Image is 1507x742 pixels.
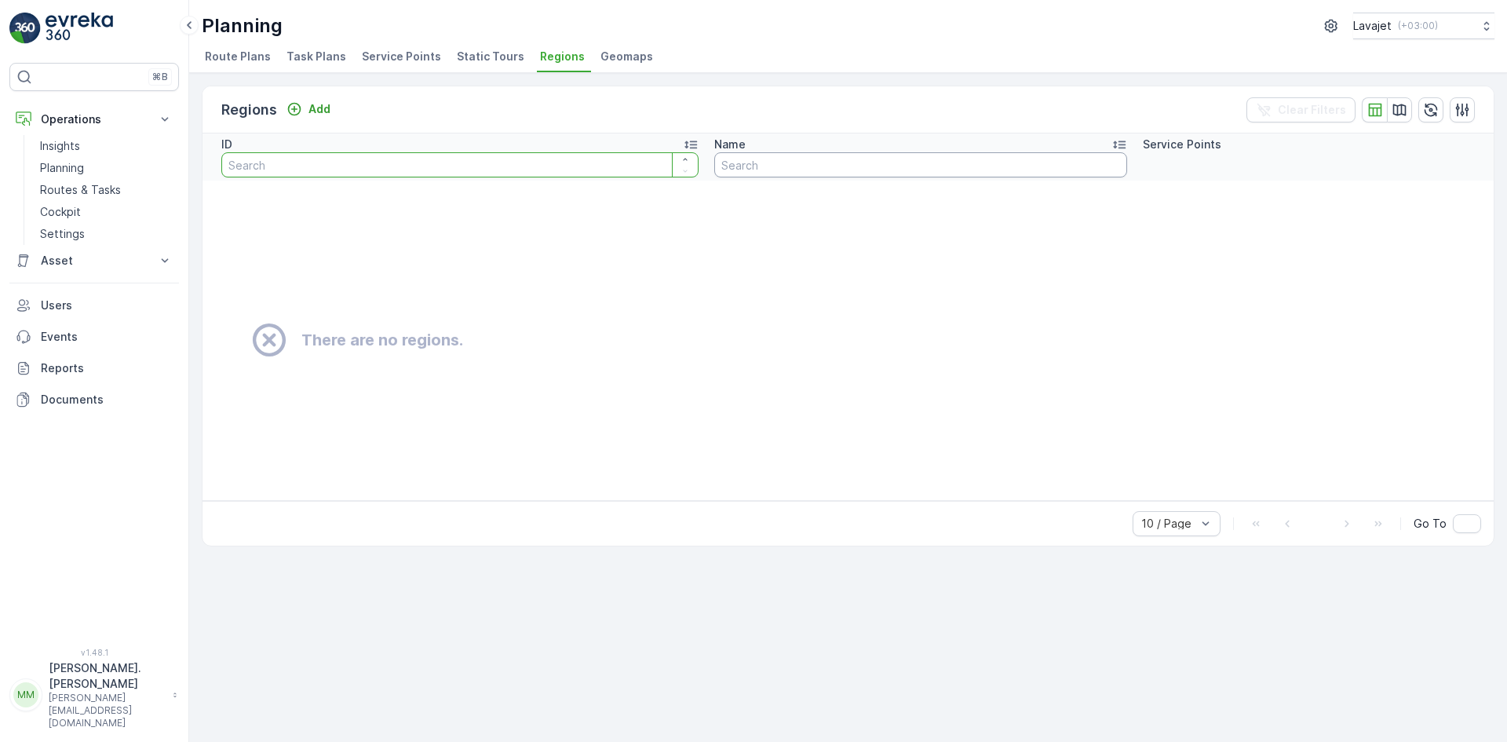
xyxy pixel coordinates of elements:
a: Planning [34,157,179,179]
a: Cockpit [34,201,179,223]
button: Add [280,100,337,119]
p: Settings [40,226,85,242]
p: Documents [41,392,173,408]
span: Go To [1414,516,1447,532]
p: Users [41,298,173,313]
p: [PERSON_NAME][EMAIL_ADDRESS][DOMAIN_NAME] [49,692,165,729]
a: Events [9,321,179,353]
button: Clear Filters [1246,97,1356,122]
a: Settings [34,223,179,245]
p: ID [221,137,232,152]
p: Operations [41,111,148,127]
p: Cockpit [40,204,81,220]
span: Geomaps [600,49,653,64]
h2: There are no regions. [301,328,463,352]
a: Insights [34,135,179,157]
span: Static Tours [457,49,524,64]
p: Insights [40,138,80,154]
p: Planning [202,13,283,38]
span: v 1.48.1 [9,648,179,657]
button: Operations [9,104,179,135]
p: Lavajet [1353,18,1392,34]
p: Name [714,137,746,152]
p: Service Points [1143,137,1221,152]
p: Planning [40,160,84,176]
button: Asset [9,245,179,276]
input: Search [221,152,699,177]
p: ⌘B [152,71,168,83]
span: Regions [540,49,585,64]
p: ( +03:00 ) [1398,20,1438,32]
p: Regions [221,99,277,121]
a: Reports [9,353,179,384]
span: Route Plans [205,49,271,64]
p: Events [41,329,173,345]
img: logo [9,13,41,44]
p: [PERSON_NAME].[PERSON_NAME] [49,660,165,692]
div: MM [13,682,38,707]
p: Routes & Tasks [40,182,121,198]
span: Service Points [362,49,441,64]
input: Search [714,152,1127,177]
a: Users [9,290,179,321]
button: Lavajet(+03:00) [1353,13,1494,39]
span: Task Plans [286,49,346,64]
a: Routes & Tasks [34,179,179,201]
p: Clear Filters [1278,102,1346,118]
p: Add [308,101,330,117]
p: Asset [41,253,148,269]
a: Documents [9,384,179,415]
button: MM[PERSON_NAME].[PERSON_NAME][PERSON_NAME][EMAIL_ADDRESS][DOMAIN_NAME] [9,660,179,729]
img: logo_light-DOdMpM7g.png [46,13,113,44]
p: Reports [41,360,173,376]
